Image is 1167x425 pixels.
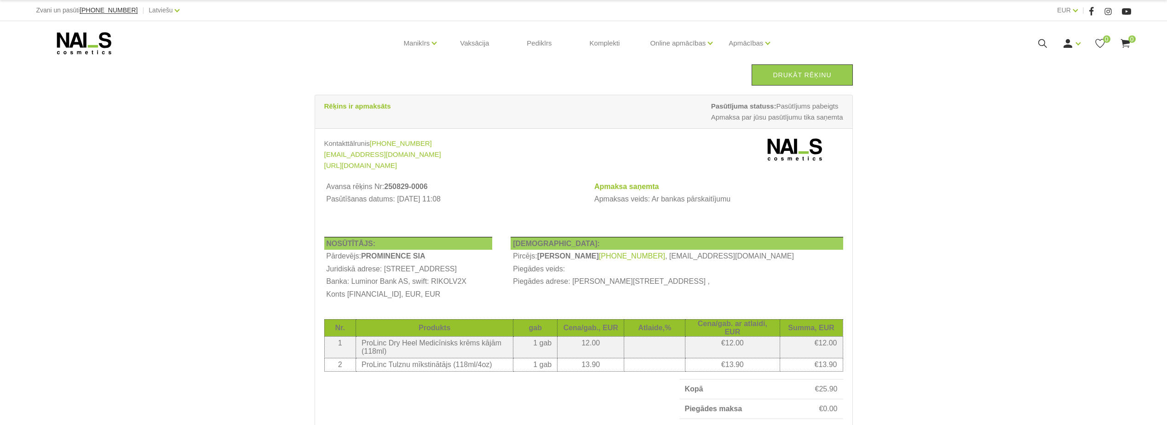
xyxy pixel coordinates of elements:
td: 1 gab [513,336,558,358]
th: Juridiskā adrese: [STREET_ADDRESS] [324,263,493,276]
a: Latviešu [149,5,172,16]
a: [PHONE_NUMBER] [370,138,432,149]
th: Avansa rēķins Nr: [324,180,574,193]
strong: Pasūtījuma statuss: [711,102,776,110]
th: Cena/gab. ar atlaidi, EUR [685,319,780,336]
div: Zvani un pasūti [36,5,138,16]
td: Pircējs: , [EMAIL_ADDRESS][DOMAIN_NAME] [511,250,843,263]
a: Online apmācības [650,25,706,62]
a: Manikīrs [404,25,430,62]
td: Piegādes adrese: [PERSON_NAME][STREET_ADDRESS] , [511,276,843,288]
td: €12.00 [780,336,843,358]
td: 13.90 [558,358,624,371]
b: 250829-0006 [384,183,427,190]
td: €13.90 [685,358,780,371]
th: Produkts [356,319,513,336]
strong: Kopā [685,385,703,393]
a: [PHONE_NUMBER] [599,252,665,260]
b: [PERSON_NAME] [537,252,599,260]
td: €12.00 [685,336,780,358]
td: Avansa rēķins izdrukāts: [DATE] 10:09:26 [324,206,574,218]
td: 1 gab [513,358,558,371]
strong: Apmaksa saņemta [594,183,659,190]
td: €13.90 [780,358,843,371]
div: Kontakttālrunis [324,138,577,149]
td: ProLinc Dry Heel Medicīnisks krēms kājām (118ml) [356,336,513,358]
th: [DEMOGRAPHIC_DATA]: [511,237,843,250]
td: 1 [324,336,356,358]
td: Pasūtīšanas datums: [DATE] 11:08 [324,193,574,206]
a: Vaksācija [453,21,496,65]
strong: Rēķins ir apmaksāts [324,102,391,110]
span: | [1082,5,1084,16]
td: 12.00 [558,336,624,358]
strong: Piegādes maksa [685,405,742,413]
span: € [815,385,819,393]
span: 0 [1103,35,1110,43]
span: | [142,5,144,16]
th: Summa, EUR [780,319,843,336]
a: [EMAIL_ADDRESS][DOMAIN_NAME] [324,149,441,160]
span: Pasūtījums pabeigts Apmaksa par jūsu pasūtījumu tika saņemta [711,101,843,123]
a: Pedikīrs [519,21,559,65]
a: 0 [1120,38,1131,49]
td: Pārdevējs: [324,250,493,263]
th: Nr. [324,319,356,336]
a: [PHONE_NUMBER] [80,7,138,14]
span: [PHONE_NUMBER] [80,6,138,14]
span: 0 [1128,35,1136,43]
th: Cena/gab., EUR [558,319,624,336]
a: [URL][DOMAIN_NAME] [324,160,397,171]
b: PROMINENCE SIA [361,252,425,260]
a: EUR [1057,5,1071,16]
span: 25.90 [819,385,837,393]
a: Drukāt rēķinu [752,64,852,86]
a: Apmācības [729,25,763,62]
th: gab [513,319,558,336]
td: 2 [324,358,356,371]
th: NOSŪTĪTĀJS: [324,237,493,250]
a: Komplekti [582,21,627,65]
th: Atlaide,% [624,319,685,336]
td: Apmaksas veids: Ar bankas pārskaitījumu [592,193,843,206]
span: € [819,405,823,413]
span: 0.00 [823,405,837,413]
th: Konts [FINANCIAL_ID], EUR, EUR [324,288,493,301]
td: ProLinc Tulznu mīkstinātājs (118ml/4oz) [356,358,513,371]
th: Banka: Luminor Bank AS, swift: RIKOLV2X [324,276,493,288]
td: Piegādes veids: [511,263,843,276]
a: 0 [1094,38,1106,49]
